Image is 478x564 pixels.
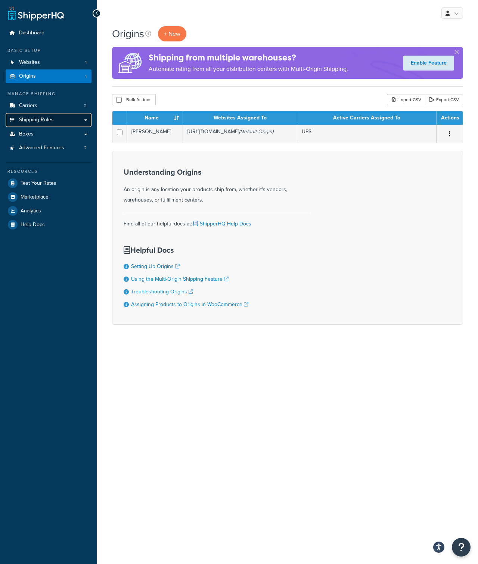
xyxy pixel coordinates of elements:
[6,177,91,190] a: Test Your Rates
[158,26,186,41] a: + New
[425,94,463,105] a: Export CSV
[6,56,91,69] li: Websites
[19,145,64,151] span: Advanced Features
[127,125,183,143] td: [PERSON_NAME]
[6,204,91,218] a: Analytics
[21,194,49,200] span: Marketplace
[19,59,40,66] span: Websites
[131,275,229,283] a: Using the Multi-Origin Shipping Feature
[19,73,36,80] span: Origins
[6,69,91,83] a: Origins 1
[387,94,425,105] div: Import CSV
[6,56,91,69] a: Websites 1
[85,73,87,80] span: 1
[124,246,248,254] h3: Helpful Docs
[297,111,437,125] th: Active Carriers Assigned To
[112,94,156,105] button: Bulk Actions
[8,6,64,21] a: ShipperHQ Home
[149,52,348,64] h4: Shipping from multiple warehouses?
[192,220,251,228] a: ShipperHQ Help Docs
[239,128,273,135] i: (Default Origin)
[6,168,91,175] div: Resources
[6,47,91,54] div: Basic Setup
[19,30,44,36] span: Dashboard
[19,103,37,109] span: Carriers
[131,288,193,296] a: Troubleshooting Origins
[124,168,310,205] div: An origin is any location your products ship from, whether it's vendors, warehouses, or fulfillme...
[127,111,183,125] th: Name : activate to sort column ascending
[403,56,454,71] a: Enable Feature
[164,29,180,38] span: + New
[183,111,297,125] th: Websites Assigned To
[84,103,87,109] span: 2
[149,64,348,74] p: Automate rating from all your distribution centers with Multi-Origin Shipping.
[6,99,91,113] li: Carriers
[112,27,144,41] h1: Origins
[6,141,91,155] a: Advanced Features 2
[437,111,463,125] th: Actions
[19,117,54,123] span: Shipping Rules
[6,91,91,97] div: Manage Shipping
[6,141,91,155] li: Advanced Features
[112,47,149,79] img: ad-origins-multi-dfa493678c5a35abed25fd24b4b8a3fa3505936ce257c16c00bdefe2f3200be3.png
[84,145,87,151] span: 2
[6,218,91,231] a: Help Docs
[6,99,91,113] a: Carriers 2
[131,262,180,270] a: Setting Up Origins
[452,538,471,557] button: Open Resource Center
[6,26,91,40] a: Dashboard
[131,300,248,308] a: Assigning Products to Origins in WooCommerce
[21,180,56,187] span: Test Your Rates
[124,168,310,176] h3: Understanding Origins
[6,69,91,83] li: Origins
[6,190,91,204] a: Marketplace
[21,208,41,214] span: Analytics
[183,125,297,143] td: [URL][DOMAIN_NAME]
[124,213,310,229] div: Find all of our helpful docs at:
[85,59,87,66] span: 1
[6,127,91,141] a: Boxes
[6,113,91,127] a: Shipping Rules
[297,125,437,143] td: UPS
[19,131,34,137] span: Boxes
[21,222,45,228] span: Help Docs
